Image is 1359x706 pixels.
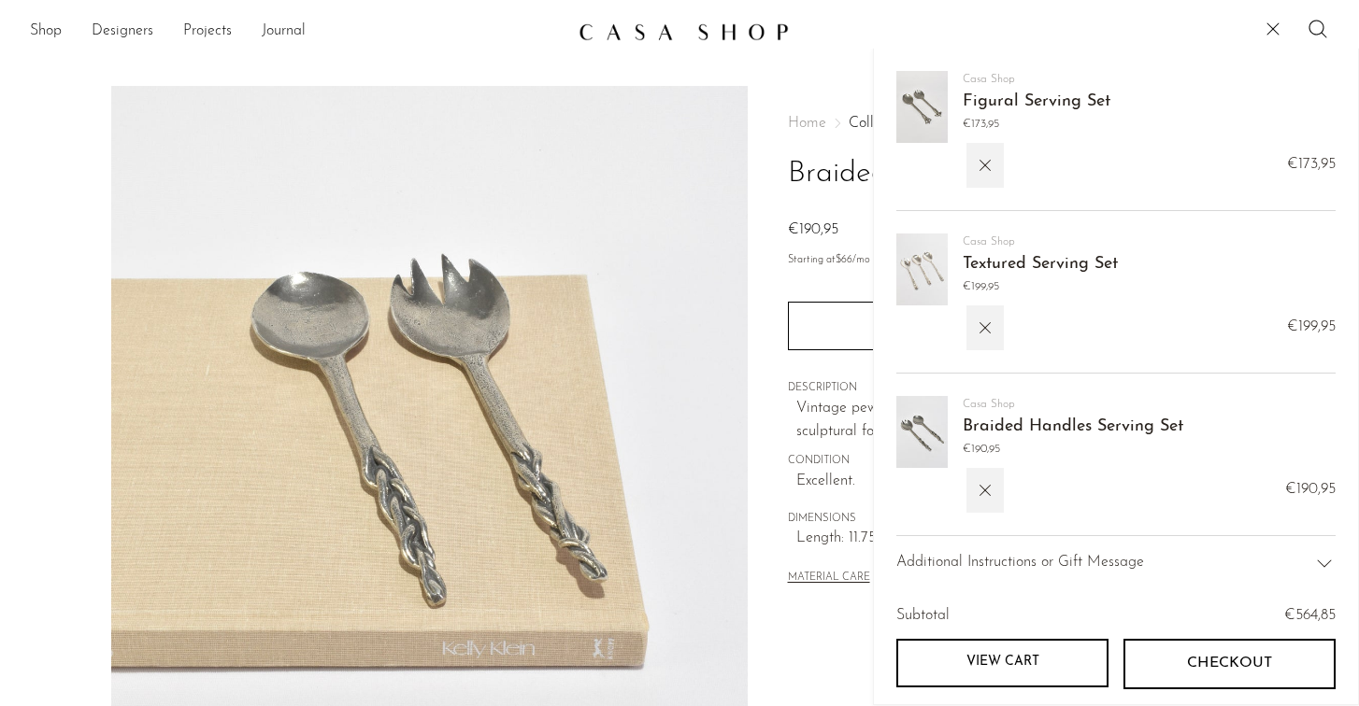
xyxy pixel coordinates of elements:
img: Textured Serving Set [896,233,948,305]
a: Projects [183,20,232,44]
span: €199,95 [963,278,1118,296]
div: Additional Instructions or Gift Message [896,535,1336,590]
button: Add to cart [788,302,1209,350]
span: Length: 11.75 in (29.84 cm) [796,527,1209,551]
span: €190,95 [963,441,1183,459]
ul: NEW HEADER MENU [30,16,564,48]
a: View cart [896,639,1109,687]
a: Casa Shop [963,236,1015,247]
a: Casa Shop [963,399,1015,410]
img: Braided Handles Serving Set [896,396,948,468]
span: €173,95 [1287,153,1336,177]
p: Starting at /mo with Affirm. [788,252,1209,269]
span: Subtotal [896,604,950,628]
span: Excellent. [796,470,1209,494]
span: €190,95 [788,222,838,237]
span: €173,95 [963,116,1110,134]
a: Textured Serving Set [963,256,1118,273]
nav: Breadcrumbs [788,116,1209,131]
button: Checkout [1123,639,1336,689]
nav: Desktop navigation [30,16,564,48]
p: Vintage pewter salad servers featuring braided handles and a sculptural form. Stamped on the reve... [796,397,1209,445]
span: DIMENSIONS [788,511,1209,528]
span: $66 [836,255,852,265]
a: Collections [849,116,917,131]
a: Figural Serving Set [963,93,1110,110]
a: Journal [262,20,306,44]
a: Shop [30,20,62,44]
span: €199,95 [1287,316,1336,340]
span: Checkout [1187,655,1272,672]
a: Braided Handles Serving Set [963,418,1183,435]
span: CONDITION [788,453,1209,470]
h1: Braided Handles Serving Set [788,150,1209,198]
span: Home [788,116,826,131]
a: Casa Shop [963,74,1015,85]
span: DESCRIPTION [788,380,1209,397]
span: Additional Instructions or Gift Message [896,551,1144,575]
a: Designers [92,20,153,44]
img: Figural Serving Set [896,71,948,143]
span: €564,85 [1284,608,1336,623]
span: €190,95 [1285,478,1336,502]
button: MATERIAL CARE [788,572,870,586]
